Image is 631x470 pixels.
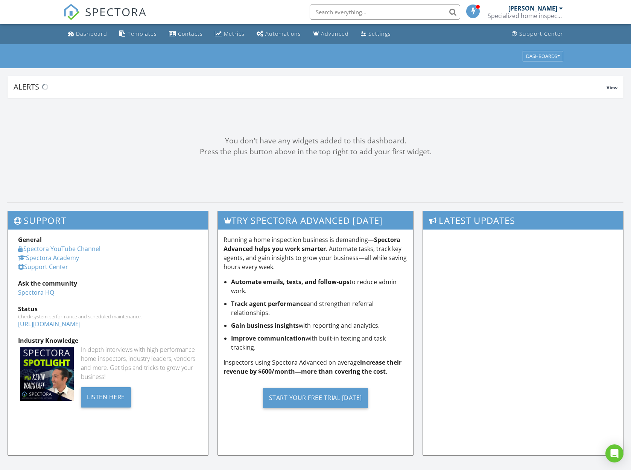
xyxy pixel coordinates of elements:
a: Listen Here [81,392,131,401]
a: Templates [116,27,160,41]
a: Contacts [166,27,206,41]
div: In-depth interviews with high-performance home inspectors, industry leaders, vendors and more. Ge... [81,345,198,381]
div: Status [18,304,198,313]
div: Start Your Free Trial [DATE] [263,388,368,408]
div: Open Intercom Messenger [605,444,623,462]
strong: Spectora Advanced helps you work smarter [224,236,400,253]
div: Templates [128,30,157,37]
span: SPECTORA [85,4,147,20]
a: Metrics [212,27,248,41]
p: Inspectors using Spectora Advanced on average . [224,358,408,376]
a: Advanced [310,27,352,41]
div: Automations [265,30,301,37]
a: Spectora YouTube Channel [18,245,100,253]
div: Settings [368,30,391,37]
input: Search everything... [310,5,460,20]
a: Support Center [18,263,68,271]
li: with reporting and analytics. [231,321,408,330]
span: View [607,84,617,91]
strong: Track agent performance [231,300,307,308]
a: Automations (Basic) [254,27,304,41]
div: Alerts [14,82,607,92]
li: and strengthen referral relationships. [231,299,408,317]
div: Check system performance and scheduled maintenance. [18,313,198,319]
li: with built-in texting and task tracking. [231,334,408,352]
div: [PERSON_NAME] [508,5,557,12]
button: Dashboards [523,51,563,61]
div: Dashboard [76,30,107,37]
img: Spectoraspolightmain [20,347,74,401]
div: You don't have any widgets added to this dashboard. [8,135,623,146]
div: Press the plus button above in the top right to add your first widget. [8,146,623,157]
div: Metrics [224,30,245,37]
strong: Automate emails, texts, and follow-ups [231,278,350,286]
a: [URL][DOMAIN_NAME] [18,320,81,328]
p: Running a home inspection business is demanding— . Automate tasks, track key agents, and gain ins... [224,235,408,271]
div: Support Center [519,30,563,37]
h3: Latest Updates [423,211,623,230]
img: The Best Home Inspection Software - Spectora [63,4,80,20]
a: Start Your Free Trial [DATE] [224,382,408,414]
div: Specialized home inspections [488,12,563,20]
h3: Try spectora advanced [DATE] [218,211,414,230]
div: Advanced [321,30,349,37]
strong: Improve communication [231,334,306,342]
strong: Gain business insights [231,321,299,330]
div: Listen Here [81,387,131,408]
div: Dashboards [526,53,560,59]
h3: Support [8,211,208,230]
a: Settings [358,27,394,41]
a: Support Center [509,27,566,41]
div: Contacts [178,30,203,37]
strong: increase their revenue by $600/month—more than covering the cost [224,358,401,376]
a: Dashboard [65,27,110,41]
a: SPECTORA [63,10,147,26]
div: Ask the community [18,279,198,288]
a: Spectora Academy [18,254,79,262]
strong: General [18,236,42,244]
div: Industry Knowledge [18,336,198,345]
a: Spectora HQ [18,288,54,297]
li: to reduce admin work. [231,277,408,295]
